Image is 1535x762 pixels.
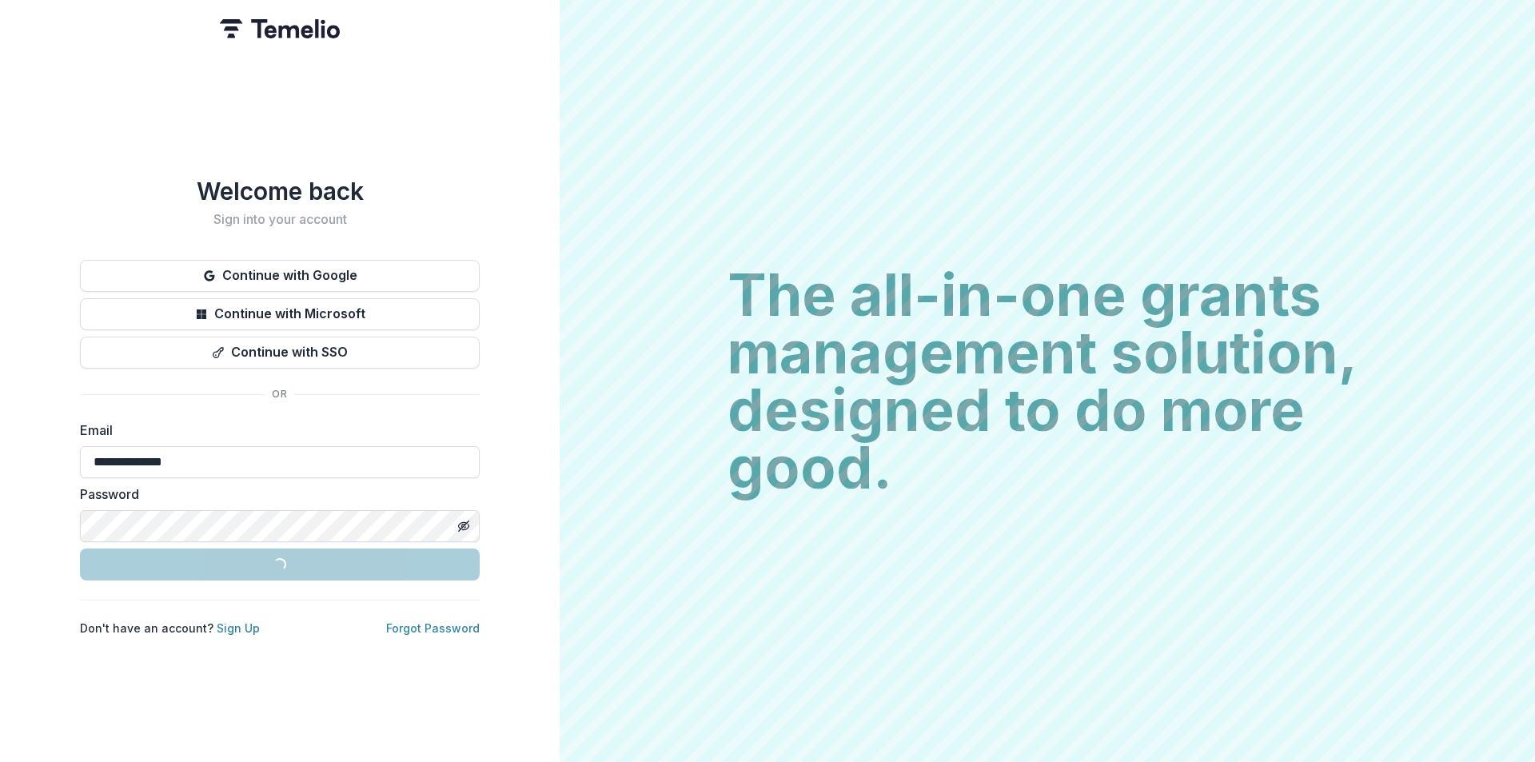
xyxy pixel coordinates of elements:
a: Forgot Password [386,621,480,635]
img: Temelio [220,19,340,38]
a: Sign Up [217,621,260,635]
button: Continue with Google [80,260,480,292]
p: Don't have an account? [80,620,260,636]
h1: Welcome back [80,177,480,205]
button: Toggle password visibility [451,513,476,539]
button: Continue with Microsoft [80,298,480,330]
h2: Sign into your account [80,212,480,227]
button: Continue with SSO [80,337,480,369]
label: Email [80,421,470,440]
label: Password [80,485,470,504]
